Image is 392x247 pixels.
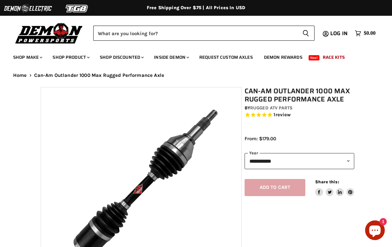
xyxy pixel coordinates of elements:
[250,105,293,111] a: Rugged ATV Parts
[34,73,164,78] span: Can-Am Outlander 1000 Max Rugged Performance Axle
[53,2,102,15] img: TGB Logo 2
[3,2,53,15] img: Demon Electric Logo 2
[245,136,276,142] span: From: $179.00
[315,179,354,196] aside: Share this:
[363,220,387,242] inbox-online-store-chat: Shopify online store chat
[245,104,354,112] div: by
[13,73,27,78] a: Home
[95,51,148,64] a: Shop Discounted
[352,29,379,38] a: $0.00
[327,31,352,36] a: Log in
[330,29,348,37] span: Log in
[315,179,339,184] span: Share this:
[259,51,307,64] a: Demon Rewards
[48,51,94,64] a: Shop Product
[318,51,350,64] a: Race Kits
[8,51,46,64] a: Shop Make
[273,112,291,118] span: 1 reviews
[149,51,193,64] a: Inside Demon
[297,26,315,41] button: Search
[275,112,291,118] span: review
[13,21,85,45] img: Demon Powersports
[93,26,297,41] input: Search
[309,55,320,60] span: New!
[364,30,376,36] span: $0.00
[245,87,354,103] h1: Can-Am Outlander 1000 Max Rugged Performance Axle
[93,26,315,41] form: Product
[245,112,354,119] span: Rated 5.0 out of 5 stars 1 reviews
[245,153,354,169] select: year
[8,48,374,64] ul: Main menu
[194,51,258,64] a: Request Custom Axles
